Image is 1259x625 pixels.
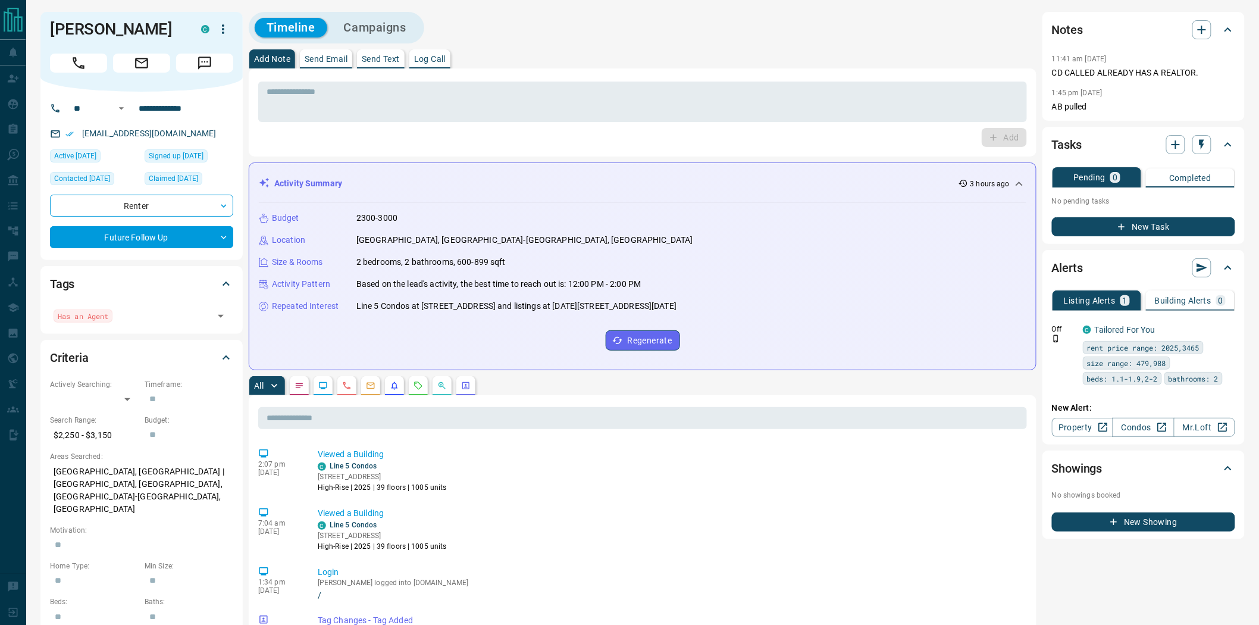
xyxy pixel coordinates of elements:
[258,578,300,586] p: 1:34 pm
[295,381,304,390] svg: Notes
[50,149,139,166] div: Fri Aug 08 2025
[272,212,299,224] p: Budget
[356,212,397,224] p: 2300-3000
[1052,254,1235,282] div: Alerts
[1087,373,1158,385] span: beds: 1.1-1.9,2-2
[318,521,326,530] div: condos.ca
[414,381,423,390] svg: Requests
[113,54,170,73] span: Email
[258,527,300,536] p: [DATE]
[970,179,1010,189] p: 3 hours ago
[1052,217,1235,236] button: New Task
[212,308,229,324] button: Open
[1073,173,1105,182] p: Pending
[1155,296,1211,305] p: Building Alerts
[1052,101,1235,113] p: AB pulled
[149,173,198,185] span: Claimed [DATE]
[176,54,233,73] span: Message
[1052,55,1107,63] p: 11:41 am [DATE]
[201,25,209,33] div: condos.ca
[145,596,233,607] p: Baths:
[1169,373,1219,385] span: bathrooms: 2
[1052,130,1235,159] div: Tasks
[1052,335,1060,343] svg: Push Notification Only
[272,234,305,246] p: Location
[305,55,347,63] p: Send Email
[1052,324,1076,335] p: Off
[50,20,183,39] h1: [PERSON_NAME]
[145,561,233,571] p: Min Size:
[318,579,1022,587] p: [PERSON_NAME] logged into [DOMAIN_NAME]
[50,379,139,390] p: Actively Searching:
[259,173,1026,195] div: Activity Summary3 hours ago
[145,379,233,390] p: Timeframe:
[272,300,339,312] p: Repeated Interest
[1052,67,1235,79] p: CD CALLED ALREADY HAS A REALTOR.
[318,541,447,552] p: High-Rise | 2025 | 39 floors | 1005 units
[50,415,139,426] p: Search Range:
[1174,418,1235,437] a: Mr.Loft
[50,561,139,571] p: Home Type:
[145,415,233,426] p: Budget:
[1087,357,1166,369] span: size range: 479,988
[1113,173,1117,182] p: 0
[1052,192,1235,210] p: No pending tasks
[274,177,342,190] p: Activity Summary
[50,462,233,519] p: [GEOGRAPHIC_DATA], [GEOGRAPHIC_DATA] | [GEOGRAPHIC_DATA], [GEOGRAPHIC_DATA], [GEOGRAPHIC_DATA]-[G...
[1219,296,1223,305] p: 0
[50,426,139,445] p: $2,250 - $3,150
[50,596,139,607] p: Beds:
[58,310,108,322] span: Has an Agent
[414,55,446,63] p: Log Call
[50,525,233,536] p: Motivation:
[255,18,327,37] button: Timeline
[606,330,680,351] button: Regenerate
[356,234,693,246] p: [GEOGRAPHIC_DATA], [GEOGRAPHIC_DATA]-[GEOGRAPHIC_DATA], [GEOGRAPHIC_DATA]
[1087,342,1200,354] span: rent price range: 2025,3465
[50,270,233,298] div: Tags
[318,566,1022,579] p: Login
[145,149,233,166] div: Tue May 28 2024
[54,173,110,185] span: Contacted [DATE]
[50,54,107,73] span: Call
[332,18,418,37] button: Campaigns
[1052,402,1235,414] p: New Alert:
[258,519,300,527] p: 7:04 am
[1095,325,1155,335] a: Tailored For You
[318,462,326,471] div: condos.ca
[437,381,447,390] svg: Opportunities
[461,381,471,390] svg: Agent Actions
[1123,296,1128,305] p: 1
[258,460,300,468] p: 2:07 pm
[318,530,447,541] p: [STREET_ADDRESS]
[318,471,447,482] p: [STREET_ADDRESS]
[65,130,74,138] svg: Email Verified
[1052,135,1082,154] h2: Tasks
[356,278,641,290] p: Based on the lead's activity, the best time to reach out is: 12:00 PM - 2:00 PM
[50,226,233,248] div: Future Follow Up
[366,381,375,390] svg: Emails
[145,172,233,189] div: Tue May 28 2024
[254,55,290,63] p: Add Note
[1052,258,1083,277] h2: Alerts
[1052,512,1235,532] button: New Showing
[258,586,300,595] p: [DATE]
[390,381,399,390] svg: Listing Alerts
[258,468,300,477] p: [DATE]
[114,101,129,115] button: Open
[1169,174,1211,182] p: Completed
[1064,296,1116,305] p: Listing Alerts
[1052,89,1103,97] p: 1:45 pm [DATE]
[254,382,264,390] p: All
[318,482,447,493] p: High-Rise | 2025 | 39 floors | 1005 units
[1052,15,1235,44] div: Notes
[50,195,233,217] div: Renter
[318,507,1022,520] p: Viewed a Building
[1052,418,1113,437] a: Property
[1113,418,1174,437] a: Condos
[54,150,96,162] span: Active [DATE]
[362,55,400,63] p: Send Text
[1052,490,1235,501] p: No showings booked
[1083,326,1091,334] div: condos.ca
[1052,20,1083,39] h2: Notes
